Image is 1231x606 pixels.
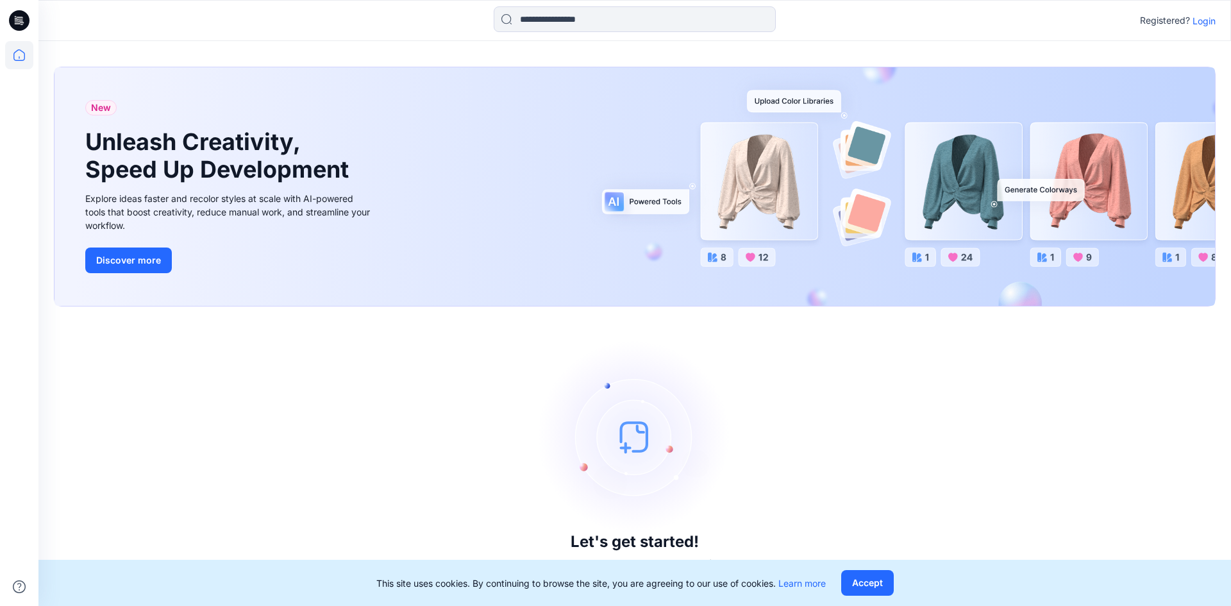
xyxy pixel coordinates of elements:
button: Discover more [85,248,172,273]
p: This site uses cookies. By continuing to browse the site, you are agreeing to our use of cookies. [376,577,826,590]
img: empty-state-image.svg [539,341,731,533]
p: Registered? [1140,13,1190,28]
div: Explore ideas faster and recolor styles at scale with AI-powered tools that boost creativity, red... [85,192,374,232]
h3: Let's get started! [571,533,699,551]
a: Discover more [85,248,374,273]
button: Accept [841,570,894,596]
h1: Unleash Creativity, Speed Up Development [85,128,355,183]
span: New [91,100,111,115]
p: Click New to add a style or create a folder. [530,556,739,571]
a: Learn more [778,578,826,589]
p: Login [1193,14,1216,28]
